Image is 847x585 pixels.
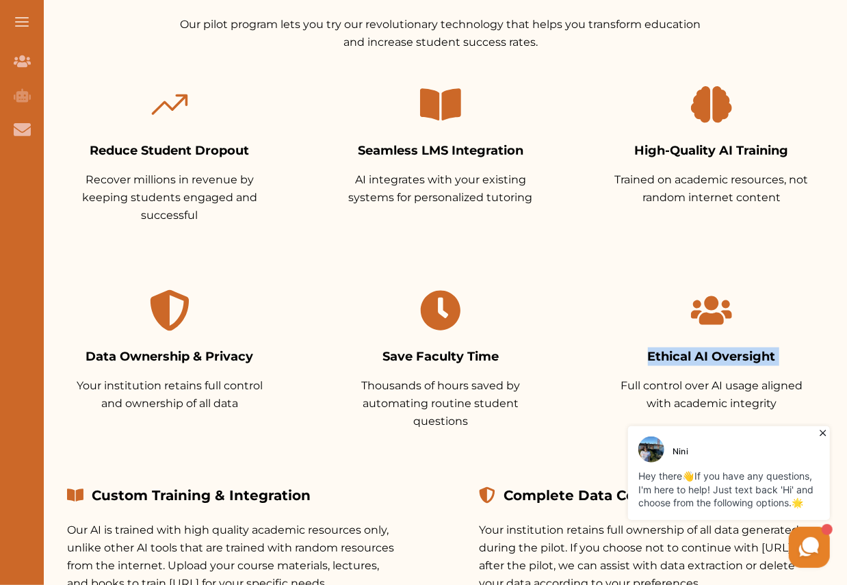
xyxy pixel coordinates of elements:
h3: Ethical AI Oversight [609,348,814,366]
h3: Complete Data Control [479,485,814,506]
p: AI integrates with your existing systems for personalized tutoring [338,171,543,207]
p: Full control over AI usage aligned with academic integrity [609,377,814,413]
h3: Save Faculty Time [338,348,543,366]
p: Trained on academic resources, not random internet content [609,171,814,207]
p: Our pilot program lets you try our revolutionary technology that helps you transform education an... [178,16,703,51]
h3: Custom Training & Integration [67,485,402,506]
p: Recover millions in revenue by keeping students engaged and successful [67,171,272,224]
h3: Data Ownership & Privacy [67,348,272,366]
h3: High-Quality AI Training [609,142,814,160]
p: Thousands of hours saved by automating routine student questions [338,377,543,430]
h3: Reduce Student Dropout [67,142,272,160]
iframe: HelpCrunch [519,423,833,571]
h3: Seamless LMS Integration [338,142,543,160]
p: Your institution retains full control and ownership of all data [67,377,272,413]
